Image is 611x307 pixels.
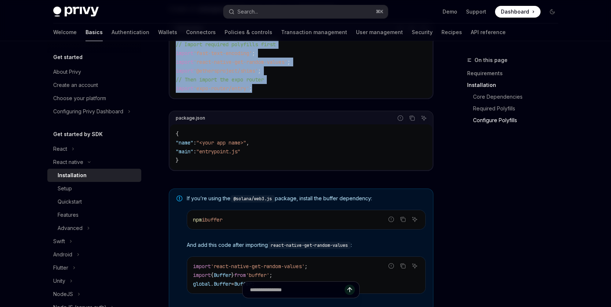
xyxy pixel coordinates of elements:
[196,139,246,146] span: "<your app name>"
[176,113,205,123] div: package.json
[53,94,106,103] div: Choose your platform
[53,250,72,259] div: Android
[237,7,258,16] div: Search...
[53,158,83,167] div: React native
[176,131,179,137] span: {
[467,114,564,126] a: Configure Polyfills
[471,23,506,41] a: API reference
[356,23,403,41] a: User management
[193,85,249,92] span: 'expo-router/entry'
[202,216,205,223] span: i
[112,23,149,41] a: Authentication
[193,139,196,146] span: :
[246,139,249,146] span: ,
[58,171,87,180] div: Installation
[495,6,541,18] a: Dashboard
[231,272,234,278] span: }
[47,235,141,248] button: Toggle Swift section
[158,23,177,41] a: Wallets
[53,67,81,76] div: About Privy
[53,145,67,153] div: React
[47,156,141,169] button: Toggle React native section
[47,182,141,195] a: Setup
[214,272,231,278] span: Buffer
[467,67,564,79] a: Requirements
[193,59,287,65] span: 'react-native-get-random-values'
[249,85,252,92] span: ;
[412,23,433,41] a: Security
[53,7,99,17] img: dark logo
[53,277,65,285] div: Unity
[58,197,82,206] div: Quickstart
[466,8,486,15] a: Support
[193,272,211,278] span: import
[287,59,290,65] span: ;
[193,263,211,270] span: import
[187,241,426,249] span: And add this code after importing :
[176,139,193,146] span: "name"
[441,23,462,41] a: Recipes
[258,67,261,74] span: ;
[211,272,214,278] span: {
[86,23,103,41] a: Basics
[205,216,222,223] span: buffer
[230,195,275,202] code: @solana/web3.js
[467,79,564,91] a: Installation
[398,261,408,271] button: Copy the contents from the code block
[546,6,558,18] button: Toggle dark mode
[223,5,388,18] button: Open search
[443,8,457,15] a: Demo
[53,130,103,139] h5: Get started by SDK
[47,195,141,208] a: Quickstart
[398,215,408,224] button: Copy the contents from the code block
[501,8,529,15] span: Dashboard
[467,91,564,103] a: Core Dependencies
[193,67,258,74] span: '@ethersproject/shims'
[53,263,68,272] div: Flutter
[281,23,347,41] a: Transaction management
[176,148,193,155] span: "main"
[386,261,396,271] button: Report incorrect code
[410,215,419,224] button: Ask AI
[47,248,141,261] button: Toggle Android section
[58,184,72,193] div: Setup
[186,23,216,41] a: Connectors
[47,65,141,78] a: About Privy
[410,261,419,271] button: Ask AI
[47,208,141,222] a: Features
[176,59,193,65] span: import
[47,105,141,118] button: Toggle Configuring Privy Dashboard section
[53,53,83,62] h5: Get started
[47,78,141,92] a: Create an account
[53,290,73,299] div: NodeJS
[47,288,141,301] button: Toggle NodeJS section
[396,113,405,123] button: Report incorrect code
[196,148,240,155] span: "entrypoint.js"
[47,222,141,235] button: Toggle Advanced section
[419,113,429,123] button: Ask AI
[193,148,196,155] span: :
[474,56,508,65] span: On this page
[58,211,79,219] div: Features
[47,92,141,105] a: Choose your platform
[269,272,272,278] span: ;
[268,242,351,249] code: react-native-get-random-values
[250,282,345,298] input: Ask a question...
[252,50,255,56] span: ;
[53,237,65,246] div: Swift
[467,103,564,114] a: Required Polyfills
[177,195,182,201] svg: Note
[386,215,396,224] button: Report incorrect code
[345,285,355,295] button: Send message
[193,216,202,223] span: npm
[407,113,417,123] button: Copy the contents from the code block
[176,157,179,164] span: }
[187,195,426,202] span: If you’re using the package, install the buffer dependency:
[47,261,141,274] button: Toggle Flutter section
[53,107,123,116] div: Configuring Privy Dashboard
[246,272,269,278] span: 'buffer'
[211,263,305,270] span: 'react-native-get-random-values'
[47,142,141,156] button: Toggle React section
[47,274,141,288] button: Toggle Unity section
[176,50,193,56] span: import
